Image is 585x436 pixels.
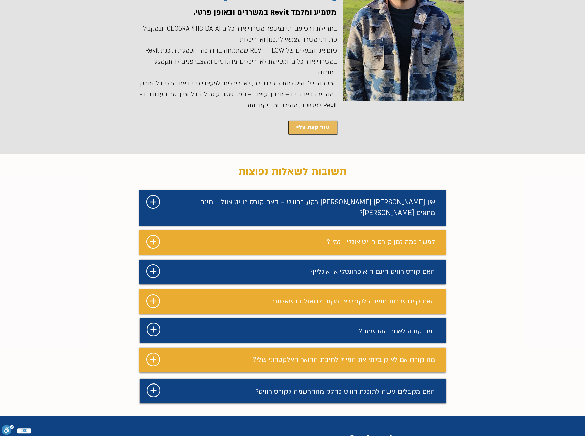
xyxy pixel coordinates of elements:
div: מצגת [140,379,446,403]
div: מצגת [139,348,446,372]
div: מצגת [139,230,446,255]
span: האם קורס רוויט חינם הוא פרונטלי או אונליין? [309,267,435,276]
a: עוד קצת עליי [288,121,337,134]
div: מצגת [139,190,446,226]
span: כיום אני הבעלים של REVIT FLOW שמתמחה בהדרכה והטמעת תוכנת Revit במשרדי אדריכלים, ומסייעת לאדריכלים... [145,47,337,77]
span: ​המטרה שלי היא לתת לסטודנטים, לאדריכלים ולמעצבי פנים את הכלים להתמקד במה שהם אוהבים – תכנון ועיצו... [137,80,337,110]
span: מה קורה אם לא קיבלתי את המייל לתיבת הדואר האלקטרוני שלי? [253,355,435,364]
span: מטמיע ומלמד Revit במשרדים ובאופן פרטי. [194,7,336,18]
span: עוד קצת עליי [295,123,329,132]
div: מצגת [140,318,446,343]
span: אין [PERSON_NAME] [PERSON_NAME] רקע ברוויט – האם קורס רוויט אונליין חינם מתאים [PERSON_NAME]? [200,198,435,217]
div: מצגת [139,289,446,314]
span: למשך כמה זמן קורס רוויט אונליין זמין? [327,238,435,246]
span: האם קיים שירות תמיכה לקורס או מקום לשאול בו שאלות? [271,297,435,306]
div: מצגת [139,260,446,284]
span: האם מקבלים גישה לתוכנת רוויט כחלק מההרשמה לקורס רוויט? [255,387,435,396]
span: תשובות לשאלות נפוצות [238,164,347,179]
span: בתחילת דרכי עבדתי במספר משרדי אדריכלים [GEOGRAPHIC_DATA] ובמקביל פתחתי משרד עצמאי לתכנון ואדריכלות. [143,25,337,44]
span: ​מה קורה לאחר ההרשמה? [359,327,432,336]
